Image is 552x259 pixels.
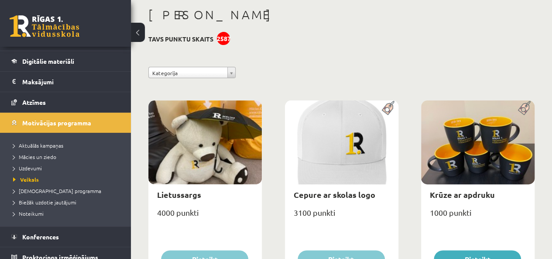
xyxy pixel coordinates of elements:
span: Veikals [13,176,39,183]
a: Digitālie materiāli [11,51,120,71]
span: Kategorija [152,67,224,79]
img: Populāra prece [515,100,535,115]
legend: Maksājumi [22,72,120,92]
img: Populāra prece [379,100,398,115]
a: Rīgas 1. Tālmācības vidusskola [10,15,79,37]
div: 4000 punkti [148,205,262,227]
h3: Tavs punktu skaits [148,35,213,43]
span: Konferences [22,233,59,241]
a: Kategorija [148,67,236,78]
div: 2587 [217,32,230,45]
a: Cepure ar skolas logo [294,190,375,200]
span: Mācies un ziedo [13,153,56,160]
a: Biežāk uzdotie jautājumi [13,198,122,206]
span: Noteikumi [13,210,44,217]
div: 1000 punkti [421,205,535,227]
span: Atzīmes [22,98,46,106]
a: Konferences [11,227,120,247]
div: 3100 punkti [285,205,398,227]
a: Maksājumi [11,72,120,92]
span: Biežāk uzdotie jautājumi [13,199,76,206]
a: Noteikumi [13,210,122,218]
span: Motivācijas programma [22,119,91,127]
a: Veikals [13,176,122,183]
a: [DEMOGRAPHIC_DATA] programma [13,187,122,195]
span: Digitālie materiāli [22,57,74,65]
h1: [PERSON_NAME] [148,7,535,22]
a: Motivācijas programma [11,113,120,133]
span: Aktuālās kampaņas [13,142,63,149]
a: Atzīmes [11,92,120,112]
a: Aktuālās kampaņas [13,142,122,149]
a: Krūze ar apdruku [430,190,495,200]
span: Uzdevumi [13,165,42,172]
a: Uzdevumi [13,164,122,172]
a: Lietussargs [157,190,201,200]
span: [DEMOGRAPHIC_DATA] programma [13,187,101,194]
a: Mācies un ziedo [13,153,122,161]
